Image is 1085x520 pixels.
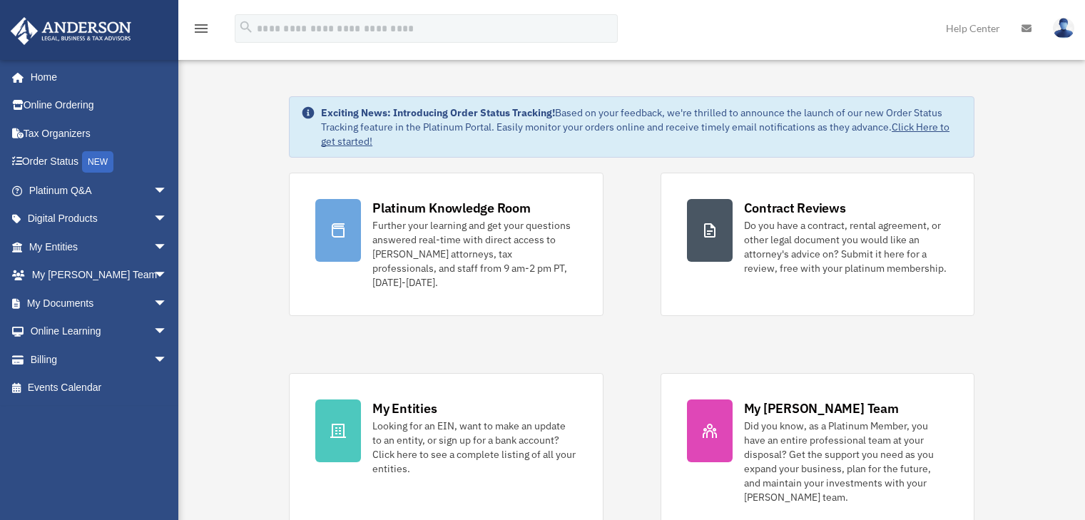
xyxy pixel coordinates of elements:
a: Contract Reviews Do you have a contract, rental agreement, or other legal document you would like... [661,173,974,316]
div: Platinum Knowledge Room [372,199,531,217]
a: My Entitiesarrow_drop_down [10,233,189,261]
div: NEW [82,151,113,173]
a: Click Here to get started! [321,121,949,148]
i: menu [193,20,210,37]
div: Based on your feedback, we're thrilled to announce the launch of our new Order Status Tracking fe... [321,106,962,148]
a: menu [193,25,210,37]
a: My Documentsarrow_drop_down [10,289,189,317]
a: Billingarrow_drop_down [10,345,189,374]
img: Anderson Advisors Platinum Portal [6,17,136,45]
strong: Exciting News: Introducing Order Status Tracking! [321,106,555,119]
span: arrow_drop_down [153,261,182,290]
i: search [238,19,254,35]
div: Looking for an EIN, want to make an update to an entity, or sign up for a bank account? Click her... [372,419,576,476]
a: Home [10,63,182,91]
img: User Pic [1053,18,1074,39]
div: Do you have a contract, rental agreement, or other legal document you would like an attorney's ad... [744,218,948,275]
span: arrow_drop_down [153,289,182,318]
div: Further your learning and get your questions answered real-time with direct access to [PERSON_NAM... [372,218,576,290]
a: Events Calendar [10,374,189,402]
a: Order StatusNEW [10,148,189,177]
a: Tax Organizers [10,119,189,148]
span: arrow_drop_down [153,317,182,347]
a: Online Ordering [10,91,189,120]
a: My [PERSON_NAME] Teamarrow_drop_down [10,261,189,290]
span: arrow_drop_down [153,176,182,205]
div: Did you know, as a Platinum Member, you have an entire professional team at your disposal? Get th... [744,419,948,504]
span: arrow_drop_down [153,233,182,262]
div: My Entities [372,399,437,417]
a: Online Learningarrow_drop_down [10,317,189,346]
a: Digital Productsarrow_drop_down [10,205,189,233]
a: Platinum Knowledge Room Further your learning and get your questions answered real-time with dire... [289,173,603,316]
div: Contract Reviews [744,199,846,217]
span: arrow_drop_down [153,345,182,374]
span: arrow_drop_down [153,205,182,234]
div: My [PERSON_NAME] Team [744,399,899,417]
a: Platinum Q&Aarrow_drop_down [10,176,189,205]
